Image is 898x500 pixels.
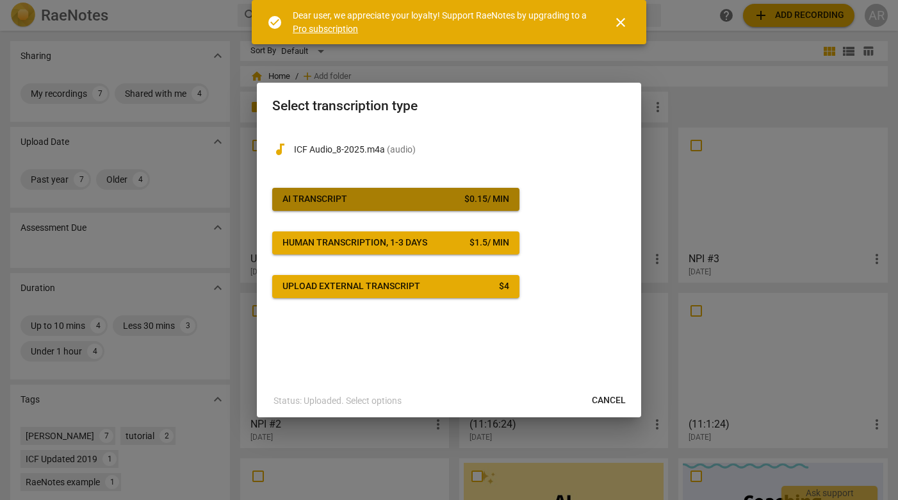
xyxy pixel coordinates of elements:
div: Upload external transcript [282,280,420,293]
h2: Select transcription type [272,98,626,114]
p: ICF Audio_8-2025.m4a(audio) [294,143,626,156]
span: audiotrack [272,142,288,157]
div: Human transcription, 1-3 days [282,237,427,249]
button: Close [605,7,636,38]
div: AI Transcript [282,193,347,206]
div: Dear user, we appreciate your loyalty! Support RaeNotes by upgrading to a [293,9,590,35]
button: AI Transcript$0.15/ min [272,188,519,211]
div: $ 4 [499,280,509,293]
span: Cancel [592,394,626,407]
div: $ 0.15 / min [464,193,509,206]
button: Cancel [582,389,636,412]
button: Upload external transcript$4 [272,275,519,298]
button: Human transcription, 1-3 days$1.5/ min [272,231,519,254]
span: ( audio ) [387,144,416,154]
span: check_circle [267,15,282,30]
p: Status: Uploaded. Select options [273,394,402,408]
div: $ 1.5 / min [469,237,509,249]
a: Pro subscription [293,24,358,34]
span: close [613,15,628,30]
